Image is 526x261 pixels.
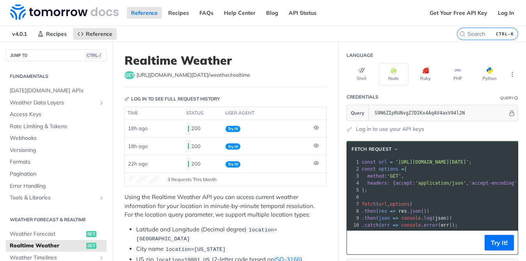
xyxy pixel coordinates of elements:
div: 9 [347,215,360,222]
button: fetch Request [349,145,402,153]
span: Access Keys [10,111,105,118]
span: then [364,215,376,221]
a: Error Handling [6,180,107,192]
span: . ( . ( )) [362,215,452,221]
button: PHP [442,63,473,85]
span: Reference [86,30,112,37]
span: Webhooks [10,134,105,142]
a: Weather Forecastget [6,228,107,240]
span: get [86,243,96,249]
a: API Status [284,7,321,19]
div: 7 [347,201,360,208]
span: . ( . ()) [362,208,430,214]
button: Try It! [485,235,514,250]
span: [DATE][DOMAIN_NAME] APIs [10,87,105,95]
h1: Realtime Weather [124,53,327,67]
span: CTRL-/ [85,52,102,58]
button: Node [379,63,409,85]
li: Latitude and Longitude (Decimal degree) [136,225,327,243]
h2: Weather Forecast & realtime [6,216,107,223]
div: Log in to see full request history [124,95,220,102]
button: Show subpages for Weather Data Layers [98,100,105,106]
div: 200 [187,139,219,153]
span: v4.0.1 [8,28,31,40]
a: Get Your Free API Key [425,7,492,19]
div: 3 [347,173,360,180]
i: Information [514,96,518,100]
span: Tools & Libraries [10,194,96,202]
span: json [379,215,390,221]
span: fetch Request [352,146,392,153]
span: Weather Forecast [10,230,84,238]
span: json [435,215,446,221]
span: = [401,166,404,172]
span: log [424,215,432,221]
span: }; [362,187,368,193]
a: Recipes [164,7,193,19]
span: 'application/json' [415,180,466,186]
canvas: Line Graph [129,176,160,183]
a: Formats [6,156,107,168]
span: const [362,166,376,172]
span: { [362,166,407,172]
span: 3 Requests This Month [167,176,217,183]
span: Realtime Weather [10,242,84,250]
button: Show subpages for Weather Timelines [98,255,105,261]
span: url [379,159,387,165]
a: Tools & LibrariesShow subpages for Tools & Libraries [6,192,107,204]
img: Tomorrow.io Weather API Docs [10,4,119,20]
button: More Languages [506,69,518,80]
p: Using the Realtime Weather API you can access current weather information for your location in mi... [124,193,327,219]
button: Hide [508,109,516,117]
span: Error Handling [10,182,105,190]
span: 18h ago [128,143,147,149]
a: Blog [262,7,283,19]
span: Recipes [46,30,67,37]
span: url [379,201,387,207]
span: catch [364,222,379,228]
span: location=[GEOGRAPHIC_DATA] [136,227,277,242]
input: apikey [371,105,508,121]
a: Rate Limiting & Tokens [6,121,107,132]
div: Query [500,95,514,101]
span: 'GET' [387,173,401,179]
span: err [382,222,390,228]
span: console [401,222,421,228]
div: 8 [347,208,360,215]
span: json [410,208,421,214]
span: 200 [188,161,189,167]
div: 200 [187,122,219,135]
span: res [398,208,407,214]
span: res [379,208,387,214]
span: https://api.tomorrow.io/v4/weather/realtime [137,71,250,79]
span: Query [351,109,364,116]
button: Python [474,63,505,85]
span: get [124,71,135,79]
h2: Fundamentals [6,73,107,80]
a: Realtime Weatherget [6,240,107,252]
span: 200 [188,125,189,132]
div: 5 [347,187,360,194]
div: Credentials [347,93,379,101]
div: 10 [347,222,360,229]
span: Try It! [226,126,240,132]
span: ( , ) [362,201,412,207]
span: method [367,173,384,179]
div: 1 [347,159,360,166]
span: then [364,208,376,214]
span: : , [362,173,404,179]
span: 22h ago [128,160,147,167]
span: 200 [188,143,189,149]
button: Ruby [410,63,441,85]
span: 'accept-encoding' [469,180,517,186]
span: '[URL][DOMAIN_NAME][DATE]' [396,159,469,165]
kbd: CTRL-K [494,30,516,38]
span: const [362,159,376,165]
button: Show subpages for Tools & Libraries [98,195,105,201]
span: console [401,215,421,221]
a: [DATE][DOMAIN_NAME] APIs [6,85,107,97]
div: 4 [347,180,360,187]
div: Language [347,52,373,59]
div: QueryInformation [500,95,518,101]
button: Shell [347,63,377,85]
